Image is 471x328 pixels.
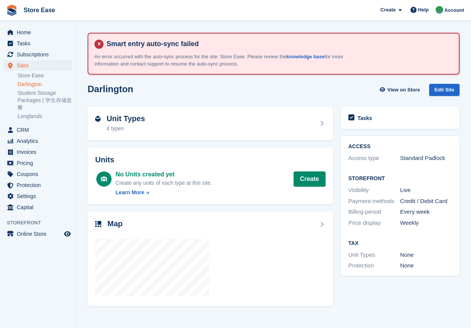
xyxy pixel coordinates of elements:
div: 4 types [107,125,145,133]
h2: Unit Types [107,114,145,123]
span: Account [444,6,464,14]
a: Map [88,212,333,306]
div: Unit Types [348,251,400,259]
a: menu [4,229,72,239]
a: Unit Types 4 types [88,107,333,140]
div: Protection [348,261,400,270]
img: map-icn-33ee37083ee616e46c38cad1a60f524a97daa1e2b2c8c0bc3eb3415660979fc1.svg [95,221,101,227]
span: View on Store [387,86,420,94]
h4: Smart entry auto-sync failed [104,40,453,48]
span: Sites [17,60,62,71]
span: Tasks [17,38,62,49]
a: Preview store [63,229,72,238]
div: Billing period [348,208,400,216]
span: Settings [17,191,62,202]
span: Help [418,6,429,14]
a: Learn More [116,189,212,197]
h2: ACCESS [348,144,452,150]
a: knowledge base [286,54,324,59]
div: Live [400,186,452,195]
div: None [400,261,452,270]
span: Protection [17,180,62,190]
div: Access type [348,154,400,163]
div: Standard Padlock [400,154,452,163]
a: menu [4,38,72,49]
div: Credit / Debit Card [400,197,452,206]
span: Coupons [17,169,62,179]
div: Payment methods [348,197,400,206]
span: Pricing [17,158,62,168]
a: View on Store [378,84,423,96]
a: menu [4,125,72,135]
div: Every week [400,208,452,216]
div: None [400,251,452,259]
a: Edit Site [429,84,460,99]
a: menu [4,147,72,157]
h2: Map [107,219,123,228]
img: unit-icn-white-d235c252c4782ee186a2df4c2286ac11bc0d7b43c5caf8ab1da4ff888f7e7cf9.svg [101,176,107,182]
div: Create any units of each type at this site. [116,179,212,187]
div: Price display [348,219,400,227]
h2: Storefront [348,176,452,182]
h2: Tax [348,240,452,246]
div: Visibility [348,186,400,195]
span: Invoices [17,147,62,157]
a: menu [4,60,72,71]
a: Store Ease [18,72,72,79]
div: No Units created yet [116,170,212,179]
a: menu [4,158,72,168]
a: menu [4,202,72,213]
span: Capital [17,202,62,213]
span: Online Store [17,229,62,239]
span: Analytics [17,136,62,146]
span: Storefront [7,219,76,227]
p: An error occurred with the auto-sync process for the site: Store Ease. Please review the for more... [94,53,361,68]
a: menu [4,180,72,190]
div: Edit Site [429,84,460,96]
a: Darlington [18,81,72,88]
a: menu [4,191,72,202]
h2: Units [95,155,326,164]
a: menu [4,169,72,179]
h2: Tasks [358,115,372,122]
a: Longlands [18,113,72,120]
button: Create [294,171,326,187]
a: menu [4,49,72,60]
span: Home [17,27,62,38]
img: unit-type-icn-2b2737a686de81e16bb02015468b77c625bbabd49415b5ef34ead5e3b44a266d.svg [95,116,101,122]
a: Store Ease [21,4,58,16]
a: Student Storage Packages | 学生存储套餐 [18,90,72,111]
div: Learn More [116,189,144,197]
img: Neal Smitheringale [436,6,443,14]
span: Create [380,6,396,14]
img: stora-icon-8386f47178a22dfd0bd8f6a31ec36ba5ce8667c1dd55bd0f319d3a0aa187defe.svg [6,5,18,16]
h2: Darlington [88,84,133,94]
span: Subscriptions [17,49,62,60]
a: menu [4,136,72,146]
div: Weekly [400,219,452,227]
a: menu [4,27,72,38]
span: CRM [17,125,62,135]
